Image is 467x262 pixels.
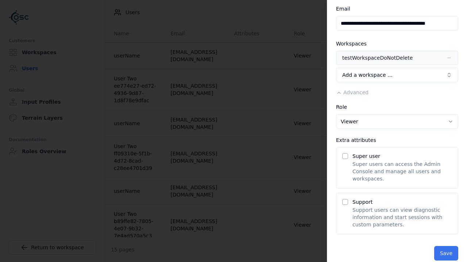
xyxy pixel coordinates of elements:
button: Advanced [336,89,368,96]
div: Extra attributes [336,138,458,143]
button: Save [434,246,458,261]
label: Email [336,6,350,12]
label: Workspaces [336,41,367,47]
span: Add a workspace … [342,71,393,79]
span: Advanced [343,90,368,95]
p: Super users can access the Admin Console and manage all users and workspaces. [352,160,452,182]
p: Support users can view diagnostic information and start sessions with custom parameters. [352,206,452,228]
label: Support [352,199,373,205]
label: Role [336,104,347,110]
div: testWorkspaceDoNotDelete [342,54,413,61]
label: Super user [352,153,380,159]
